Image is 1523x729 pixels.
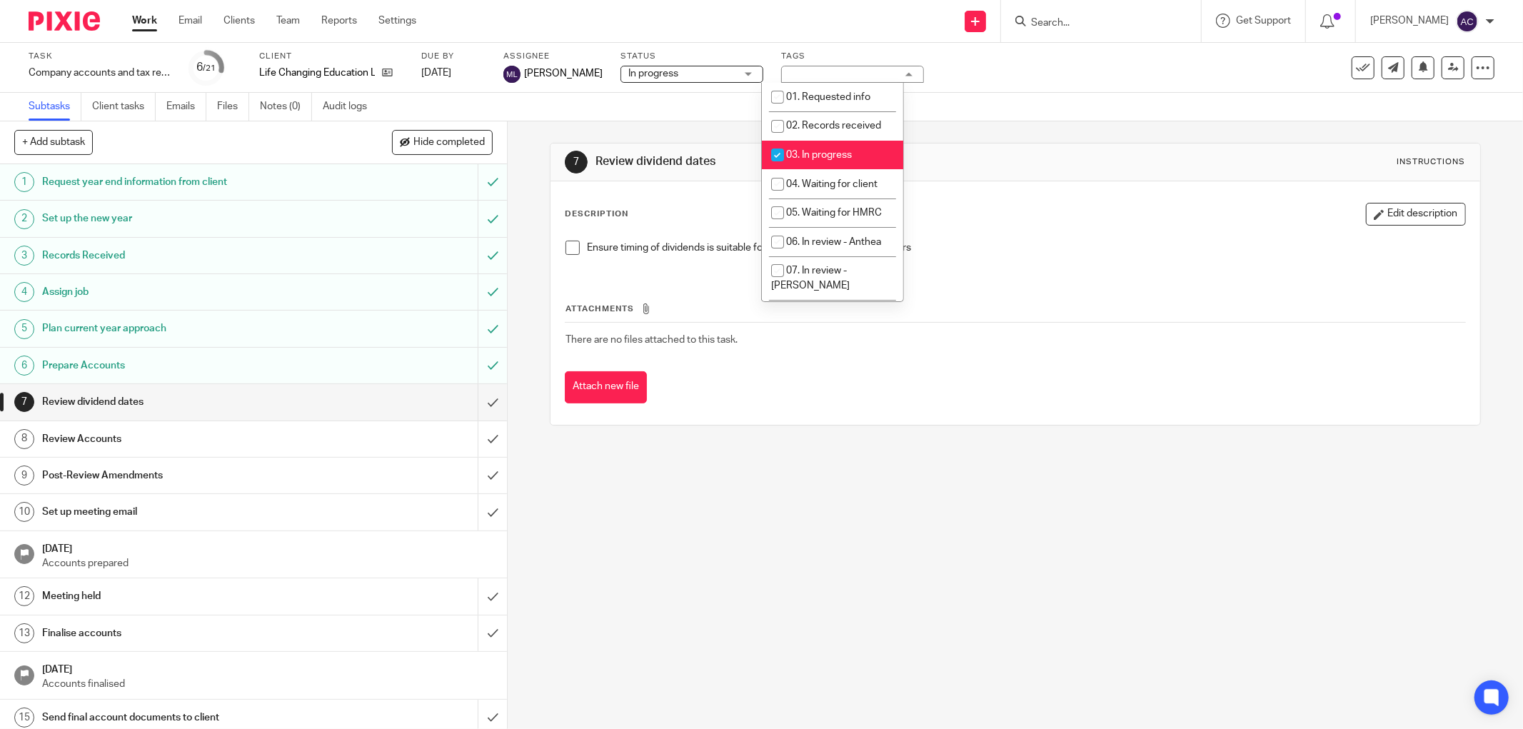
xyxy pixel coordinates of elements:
[203,64,216,72] small: /21
[1456,10,1479,33] img: svg%3E
[14,209,34,229] div: 2
[42,538,493,556] h1: [DATE]
[14,172,34,192] div: 1
[259,51,403,62] label: Client
[392,130,493,154] button: Hide completed
[1370,14,1449,28] p: [PERSON_NAME]
[260,93,312,121] a: Notes (0)
[132,14,157,28] a: Work
[14,130,93,154] button: + Add subtask
[1366,203,1466,226] button: Edit description
[179,14,202,28] a: Email
[29,66,171,80] div: Company accounts and tax return
[14,282,34,302] div: 4
[42,318,323,339] h1: Plan current year approach
[29,93,81,121] a: Subtasks
[565,151,588,174] div: 7
[587,241,1465,255] p: Ensure timing of dividends is suitable for both the company and directors
[217,93,249,121] a: Files
[42,171,323,193] h1: Request year end information from client
[786,237,881,247] span: 06. In review - Anthea
[14,466,34,486] div: 9
[42,208,323,229] h1: Set up the new year
[92,93,156,121] a: Client tasks
[565,208,628,220] p: Description
[42,391,323,413] h1: Review dividend dates
[786,179,878,189] span: 04. Waiting for client
[378,14,416,28] a: Settings
[14,429,34,449] div: 8
[786,92,870,102] span: 01. Requested info
[223,14,255,28] a: Clients
[786,208,882,218] span: 05. Waiting for HMRC
[566,305,634,313] span: Attachments
[29,11,100,31] img: Pixie
[1397,156,1466,168] div: Instructions
[42,677,493,691] p: Accounts finalised
[503,51,603,62] label: Assignee
[620,51,763,62] label: Status
[781,51,924,62] label: Tags
[413,137,485,149] span: Hide completed
[321,14,357,28] a: Reports
[1236,16,1291,26] span: Get Support
[42,281,323,303] h1: Assign job
[14,319,34,339] div: 5
[42,245,323,266] h1: Records Received
[421,51,486,62] label: Due by
[595,154,1046,169] h1: Review dividend dates
[42,623,323,644] h1: Finalise accounts
[1030,17,1158,30] input: Search
[503,66,521,83] img: svg%3E
[42,707,323,728] h1: Send final account documents to client
[42,465,323,486] h1: Post-Review Amendments
[14,586,34,606] div: 12
[421,68,451,78] span: [DATE]
[771,266,850,291] span: 07. In review - [PERSON_NAME]
[786,121,881,131] span: 02. Records received
[14,623,34,643] div: 13
[14,708,34,728] div: 15
[166,93,206,121] a: Emails
[14,246,34,266] div: 3
[628,69,678,79] span: In progress
[42,556,493,570] p: Accounts prepared
[276,14,300,28] a: Team
[565,371,647,403] button: Attach new file
[786,150,852,160] span: 03. In progress
[42,659,493,677] h1: [DATE]
[259,66,375,80] p: Life Changing Education Ltd
[524,66,603,81] span: [PERSON_NAME]
[197,59,216,76] div: 6
[566,335,738,345] span: There are no files attached to this task.
[42,501,323,523] h1: Set up meeting email
[14,392,34,412] div: 7
[42,585,323,607] h1: Meeting held
[42,428,323,450] h1: Review Accounts
[14,502,34,522] div: 10
[14,356,34,376] div: 6
[42,355,323,376] h1: Prepare Accounts
[29,51,171,62] label: Task
[323,93,378,121] a: Audit logs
